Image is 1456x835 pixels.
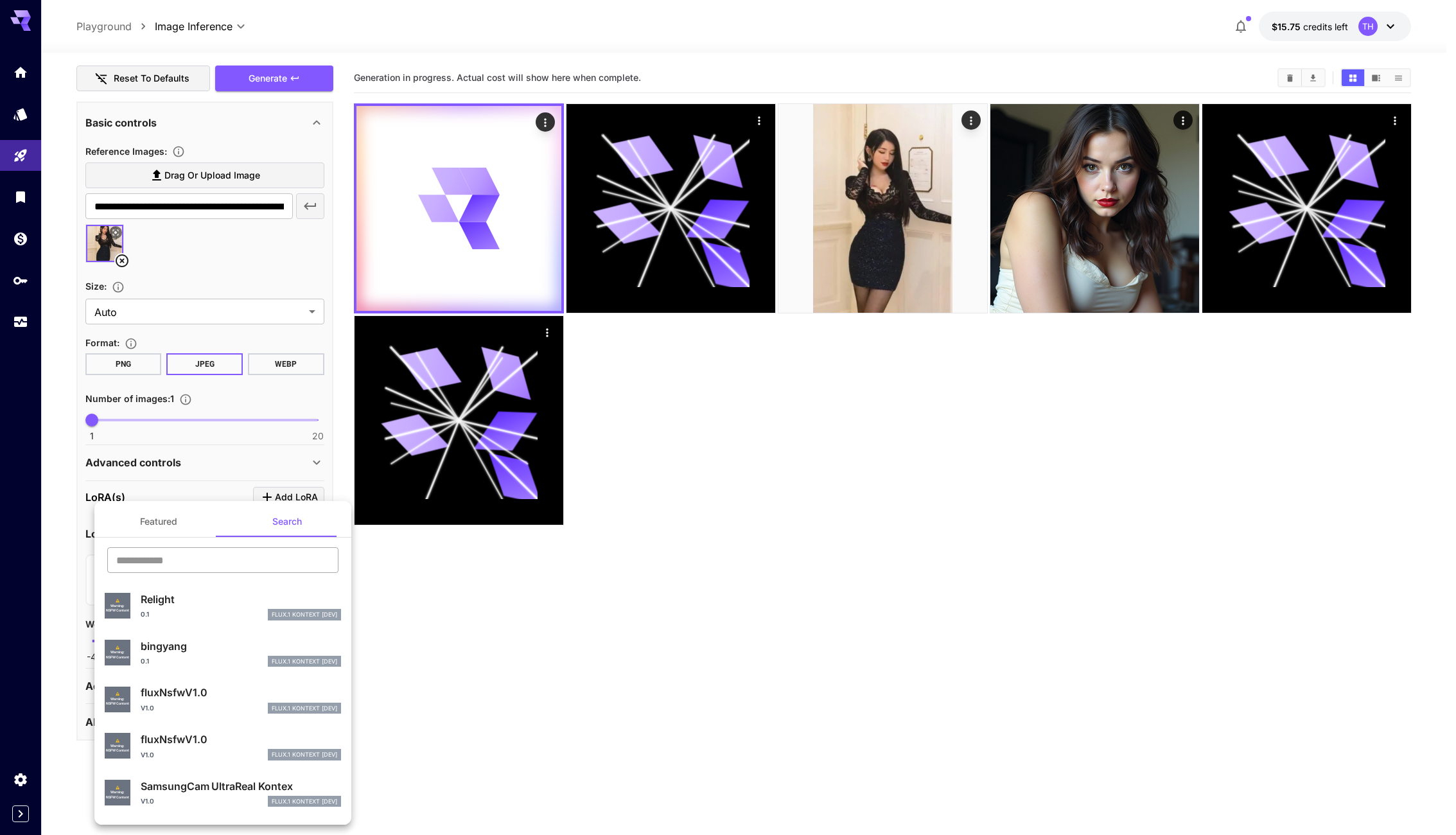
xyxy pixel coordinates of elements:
span: ⚠️ [116,599,119,604]
span: Warning: [110,604,125,609]
span: Warning: [110,650,125,655]
p: V1.0 [141,703,154,713]
p: SamsungCam UltraReal Kontex [141,778,341,794]
p: FLUX.1 Kontext [dev] [272,750,337,759]
span: NSFW Content [106,748,129,753]
div: ⚠️Warning:NSFW ContentfluxNsfwV1.0V1.0FLUX.1 Kontext [dev] [105,680,341,719]
p: FLUX.1 Kontext [dev] [272,704,337,713]
p: V1.0 [141,796,154,806]
span: ⚠️ [116,692,119,697]
span: Warning: [110,790,125,795]
p: Relight [141,592,341,607]
button: Featured [94,506,223,537]
div: ⚠️Warning:NSFW ContentfluxNsfwV1.0V1.0FLUX.1 Kontext [dev] [105,726,341,766]
span: ⚠️ [116,739,119,744]
p: fluxNsfwV1.0 [141,732,341,747]
p: bingyang [141,638,341,654]
p: 0.1 [141,610,149,619]
span: ⚠️ [116,646,119,651]
span: Warning: [110,744,125,749]
p: 0.1 [141,656,149,666]
p: FLUX.1 Kontext [dev] [272,657,337,666]
p: FLUX.1 Kontext [dev] [272,610,337,619]
span: Warning: [110,697,125,702]
div: ⚠️Warning:NSFW ContentSamsungCam UltraReal KontexV1.0FLUX.1 Kontext [dev] [105,773,341,813]
span: ⚠️ [116,786,119,791]
p: V1.0 [141,750,154,760]
span: NSFW Content [106,795,129,800]
span: NSFW Content [106,655,129,660]
span: NSFW Content [106,701,129,707]
p: fluxNsfwV1.0 [141,685,341,700]
p: FLUX.1 Kontext [dev] [272,797,337,806]
span: NSFW Content [106,608,129,613]
div: ⚠️Warning:NSFW ContentRelight0.1FLUX.1 Kontext [dev] [105,586,341,626]
div: ⚠️Warning:NSFW Contentbingyang0.1FLUX.1 Kontext [dev] [105,633,341,672]
button: Search [223,506,351,537]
